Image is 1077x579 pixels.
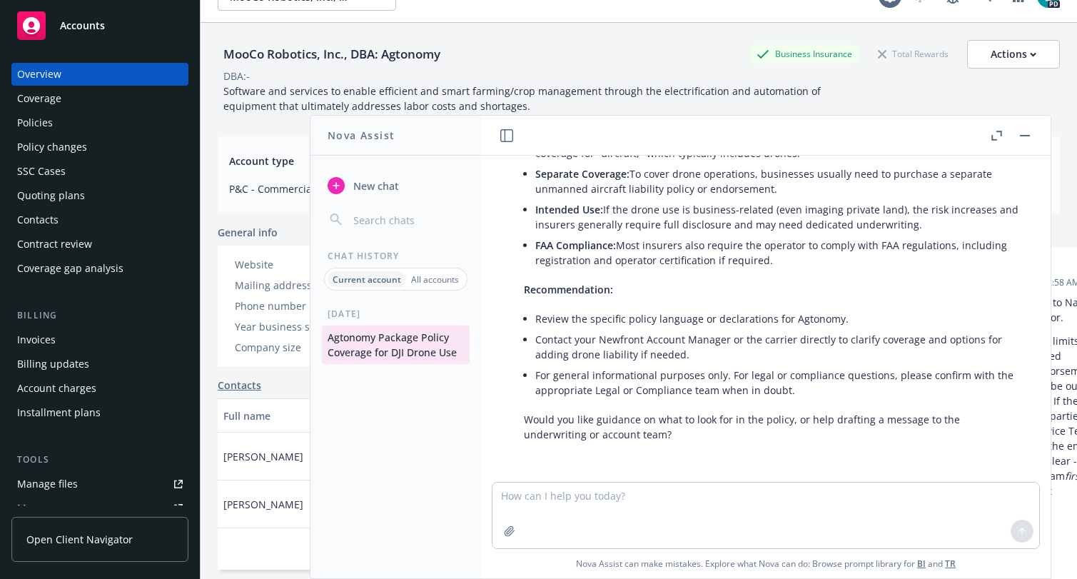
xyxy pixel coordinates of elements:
[218,225,278,240] span: General info
[229,181,365,196] span: P&C - Commercial lines
[235,340,353,355] div: Company size
[235,278,353,293] div: Mailing address
[60,20,105,31] span: Accounts
[223,408,325,423] div: Full name
[11,328,188,351] a: Invoices
[11,208,188,231] a: Contacts
[576,549,956,578] span: Nova Assist can make mistakes. Explore what Nova can do: Browse prompt library for and
[11,453,188,467] div: Tools
[535,203,603,216] span: Intended Use:
[235,319,353,334] div: Year business started
[11,111,188,134] a: Policies
[535,163,1019,199] li: To cover drone operations, businesses usually need to purchase a separate unmanned aircraft liabi...
[967,40,1060,69] button: Actions
[333,273,401,286] p: Current account
[945,558,956,570] a: TR
[17,184,85,207] div: Quoting plans
[871,45,956,63] div: Total Rewards
[17,328,56,351] div: Invoices
[17,353,89,376] div: Billing updates
[11,353,188,376] a: Billing updates
[411,273,459,286] p: All accounts
[17,111,53,134] div: Policies
[218,398,347,433] button: Full name
[17,257,123,280] div: Coverage gap analysis
[17,63,61,86] div: Overview
[11,497,188,520] a: Manage exposures
[524,283,613,296] span: Recommendation:
[535,238,616,252] span: FAA Compliance:
[17,377,96,400] div: Account charges
[235,257,353,272] div: Website
[235,298,353,313] div: Phone number
[322,326,470,364] button: Agtonomy Package Policy Coverage for DJI Drone Use
[11,473,188,495] a: Manage files
[218,378,261,393] a: Contacts
[535,308,1019,329] li: Review the specific policy language or declarations for Agtonomy.
[17,160,66,183] div: SSC Cases
[229,153,365,168] span: Account type
[11,63,188,86] a: Overview
[535,167,629,181] span: Separate Coverage:
[350,178,399,193] span: New chat
[11,377,188,400] a: Account charges
[17,473,78,495] div: Manage files
[535,365,1019,401] li: For general informational purposes only. For legal or compliance questions, please confirm with t...
[11,308,188,323] div: Billing
[11,401,188,424] a: Installment plans
[535,329,1019,365] li: Contact your Newfront Account Manager or the carrier directly to clarify coverage and options for...
[328,128,395,143] h1: Nova Assist
[11,184,188,207] a: Quoting plans
[535,235,1019,271] li: Most insurers also require the operator to comply with FAA regulations, including registration an...
[11,87,188,110] a: Coverage
[218,45,446,64] div: MooCo Robotics, Inc., DBA: Agtonomy
[223,84,824,113] span: Software and services to enable efficient and smart farming/crop management through the electrifi...
[524,412,1019,442] p: Would you like guidance on what to look for in the policy, or help drafting a message to the unde...
[223,69,250,84] div: DBA: -
[310,308,481,320] div: [DATE]
[223,497,303,512] span: [PERSON_NAME]
[310,250,481,262] div: Chat History
[11,136,188,158] a: Policy changes
[749,45,859,63] div: Business Insurance
[535,199,1019,235] li: If the drone use is business-related (even imaging private land), the risk increases and insurers...
[991,41,1036,68] div: Actions
[17,401,101,424] div: Installment plans
[17,233,92,256] div: Contract review
[17,136,87,158] div: Policy changes
[17,208,59,231] div: Contacts
[17,87,61,110] div: Coverage
[26,532,133,547] span: Open Client Navigator
[11,160,188,183] a: SSC Cases
[11,257,188,280] a: Coverage gap analysis
[350,210,464,230] input: Search chats
[11,6,188,46] a: Accounts
[11,233,188,256] a: Contract review
[223,449,303,464] span: [PERSON_NAME]
[917,558,926,570] a: BI
[17,497,108,520] div: Manage exposures
[322,173,470,198] button: New chat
